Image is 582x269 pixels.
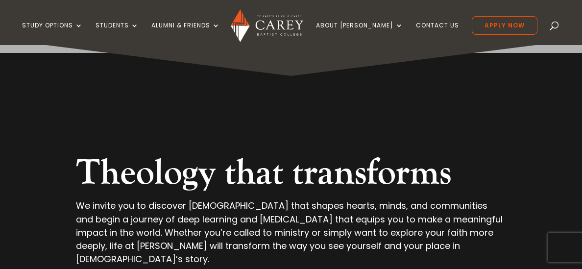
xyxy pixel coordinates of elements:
a: Contact Us [416,22,459,45]
a: Apply Now [472,16,537,35]
a: Study Options [22,22,83,45]
a: About [PERSON_NAME] [316,22,403,45]
h2: Theology that transforms [76,152,506,199]
img: Carey Baptist College [231,9,303,42]
a: Students [96,22,139,45]
a: Alumni & Friends [151,22,220,45]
